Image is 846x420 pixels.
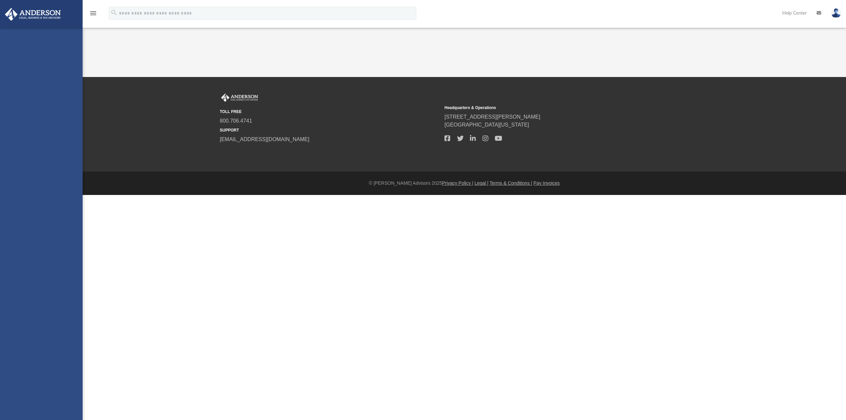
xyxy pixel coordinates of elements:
[83,180,846,187] div: © [PERSON_NAME] Advisors 2025
[89,13,97,17] a: menu
[533,180,559,186] a: Pay Invoices
[220,94,259,102] img: Anderson Advisors Platinum Portal
[220,109,440,115] small: TOLL FREE
[475,180,488,186] a: Legal |
[490,180,532,186] a: Terms & Conditions |
[444,122,529,128] a: [GEOGRAPHIC_DATA][US_STATE]
[89,9,97,17] i: menu
[220,118,252,124] a: 800.706.4741
[444,114,540,120] a: [STREET_ADDRESS][PERSON_NAME]
[3,8,63,21] img: Anderson Advisors Platinum Portal
[442,180,474,186] a: Privacy Policy |
[444,105,665,111] small: Headquarters & Operations
[110,9,118,16] i: search
[220,127,440,133] small: SUPPORT
[220,136,309,142] a: [EMAIL_ADDRESS][DOMAIN_NAME]
[831,8,841,18] img: User Pic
